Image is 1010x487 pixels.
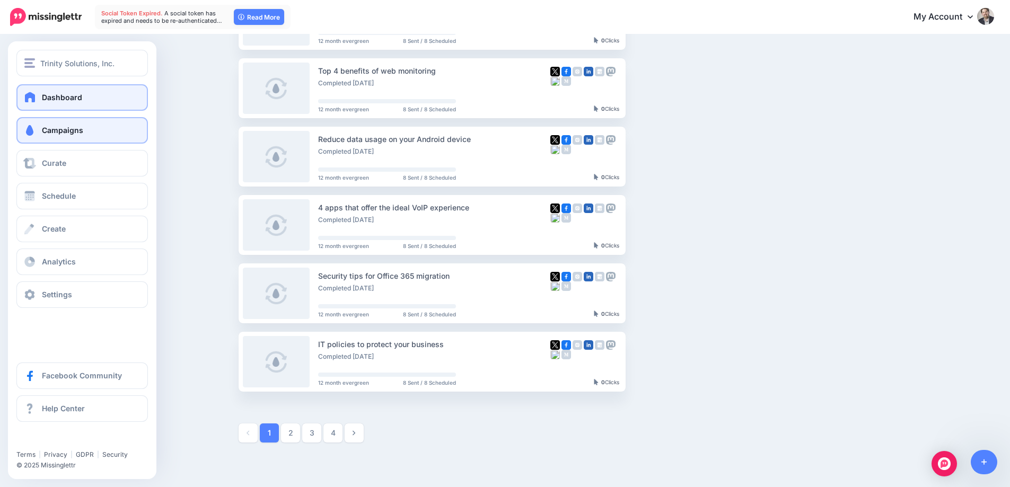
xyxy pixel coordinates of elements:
[10,8,82,26] img: Missinglettr
[318,217,379,223] li: Completed [DATE]
[318,338,550,350] div: IT policies to protect your business
[584,203,593,213] img: linkedin-square.png
[16,117,148,144] a: Campaigns
[42,126,83,135] span: Campaigns
[318,133,550,145] div: Reduce data usage on your Android device
[323,423,342,442] a: 4
[302,423,321,442] a: 3
[594,106,619,112] div: Clicks
[573,135,582,145] img: instagram-grey-square.png
[561,76,571,86] img: medium-grey-square.png
[16,450,36,458] a: Terms
[561,272,571,281] img: facebook-square.png
[42,290,72,299] span: Settings
[561,203,571,213] img: facebook-square.png
[573,67,582,76] img: instagram-grey-square.png
[234,9,284,25] a: Read More
[595,340,604,350] img: google_business-grey-square.png
[601,379,605,385] b: 0
[403,243,456,249] span: 8 Sent / 8 Scheduled
[42,191,76,200] span: Schedule
[932,451,957,476] div: Open Intercom Messenger
[268,429,271,437] strong: 1
[594,174,599,180] img: pointer-grey-darker.png
[601,37,605,43] b: 0
[403,175,456,180] span: 8 Sent / 8 Scheduled
[606,67,616,76] img: mastodon-grey-square.png
[594,38,619,44] div: Clicks
[595,272,604,281] img: google_business-grey-square.png
[318,285,379,291] li: Completed [DATE]
[71,450,73,458] span: |
[561,135,571,145] img: facebook-square.png
[550,135,560,145] img: twitter-square.png
[16,281,148,308] a: Settings
[601,105,605,112] b: 0
[595,135,604,145] img: google_business-grey-square.png
[403,312,456,317] span: 8 Sent / 8 Scheduled
[97,450,99,458] span: |
[102,450,128,458] a: Security
[594,379,599,385] img: pointer-grey-darker.png
[403,380,456,385] span: 8 Sent / 8 Scheduled
[550,350,560,359] img: bluesky-grey-square.png
[595,203,604,213] img: google_business-grey-square.png
[318,80,379,86] li: Completed [DATE]
[606,340,616,350] img: mastodon-grey-square.png
[101,10,222,24] span: A social token has expired and needs to be re-authenticated…
[595,67,604,76] img: google_business-grey-square.png
[16,50,148,76] button: Trinity Solutions, Inc.
[16,460,154,471] li: © 2025 Missinglettr
[550,67,560,76] img: twitter-square.png
[594,105,599,112] img: pointer-grey-darker.png
[601,242,605,249] b: 0
[42,371,122,380] span: Facebook Community
[318,380,369,385] span: 12 month evergreen
[606,272,616,281] img: mastodon-grey-square.png
[16,150,148,176] a: Curate
[16,183,148,209] a: Schedule
[550,76,560,86] img: bluesky-grey-square.png
[16,249,148,275] a: Analytics
[318,148,379,155] li: Completed [DATE]
[318,243,369,249] span: 12 month evergreen
[594,37,599,43] img: pointer-grey-darker.png
[318,353,379,360] li: Completed [DATE]
[16,395,148,422] a: Help Center
[594,311,619,317] div: Clicks
[594,379,619,386] div: Clicks
[318,175,369,180] span: 12 month evergreen
[318,65,550,77] div: Top 4 benefits of web monitoring
[594,243,619,249] div: Clicks
[44,450,67,458] a: Privacy
[561,340,571,350] img: facebook-square.png
[584,135,593,145] img: linkedin-square.png
[550,145,560,154] img: bluesky-grey-square.png
[16,216,148,242] a: Create
[42,93,82,102] span: Dashboard
[42,158,66,167] span: Curate
[42,224,66,233] span: Create
[594,311,599,317] img: pointer-grey-darker.png
[594,242,599,249] img: pointer-grey-darker.png
[594,174,619,181] div: Clicks
[318,270,550,282] div: Security tips for Office 365 migration
[903,4,994,30] a: My Account
[584,67,593,76] img: linkedin-square.png
[606,203,616,213] img: mastodon-grey-square.png
[573,340,582,350] img: instagram-grey-square.png
[318,38,369,43] span: 12 month evergreen
[101,10,163,17] span: Social Token Expired.
[550,272,560,281] img: twitter-square.png
[584,272,593,281] img: linkedin-square.png
[42,257,76,266] span: Analytics
[16,362,148,389] a: Facebook Community
[42,404,85,413] span: Help Center
[24,58,35,68] img: menu.png
[16,84,148,111] a: Dashboard
[550,281,560,291] img: bluesky-grey-square.png
[573,272,582,281] img: instagram-grey-square.png
[318,201,550,214] div: 4 apps that offer the ideal VoIP experience
[76,450,94,458] a: GDPR
[584,340,593,350] img: linkedin-square.png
